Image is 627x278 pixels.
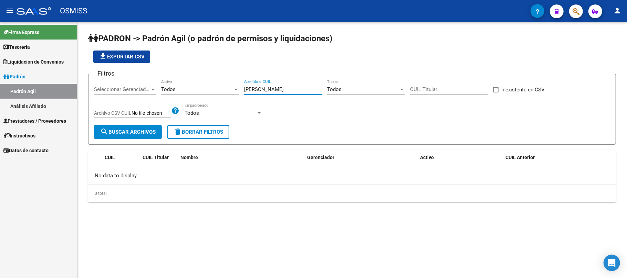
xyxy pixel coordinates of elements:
[604,255,620,271] div: Open Intercom Messenger
[140,150,178,165] datatable-header-cell: CUIL Titular
[174,129,223,135] span: Borrar Filtros
[501,86,545,94] span: Inexistente en CSV
[93,51,150,63] button: Exportar CSV
[304,150,417,165] datatable-header-cell: Gerenciador
[185,110,199,116] span: Todos
[161,86,176,92] span: Todos
[94,110,132,116] span: Archivo CSV CUIL
[307,155,334,160] span: Gerenciador
[6,7,14,15] mat-icon: menu
[105,155,115,160] span: CUIL
[102,150,140,165] datatable-header-cell: CUIL
[99,52,107,60] mat-icon: file_download
[506,155,535,160] span: CUIL Anterior
[94,86,150,92] span: Seleccionar Gerenciador
[88,185,616,202] div: 0 total
[3,117,66,125] span: Prestadores / Proveedores
[88,167,616,185] div: No data to display
[180,155,198,160] span: Nombre
[99,54,145,60] span: Exportar CSV
[88,34,332,43] span: PADRON -> Padrón Agil (o padrón de permisos y liquidaciones)
[94,69,118,78] h3: Filtros
[503,150,616,165] datatable-header-cell: CUIL Anterior
[3,132,35,140] span: Instructivos
[178,150,304,165] datatable-header-cell: Nombre
[3,73,25,80] span: Padrón
[3,58,64,66] span: Liquidación de Convenios
[174,127,182,136] mat-icon: delete
[420,155,434,160] span: Activo
[94,125,162,139] button: Buscar Archivos
[167,125,229,139] button: Borrar Filtros
[143,155,169,160] span: CUIL Titular
[171,107,179,115] mat-icon: help
[54,3,87,19] span: - OSMISS
[327,86,342,92] span: Todos
[3,147,49,154] span: Datos de contacto
[100,129,156,135] span: Buscar Archivos
[132,110,171,116] input: Archivo CSV CUIL
[418,150,503,165] datatable-header-cell: Activo
[3,29,39,36] span: Firma Express
[100,127,108,136] mat-icon: search
[613,7,621,15] mat-icon: person
[3,43,30,51] span: Tesorería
